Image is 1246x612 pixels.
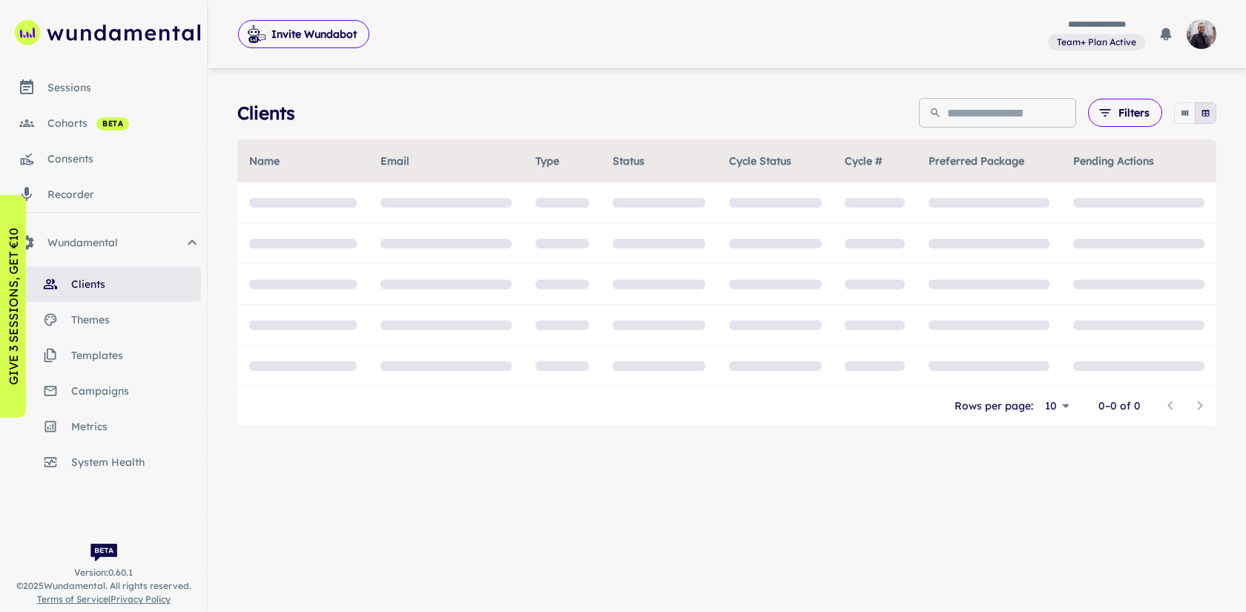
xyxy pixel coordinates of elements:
h4: Clients [237,99,295,126]
a: View and manage your current plan and billing details. [1048,33,1145,51]
span: | [37,593,171,606]
a: consents [6,141,201,177]
a: Privacy Policy [111,593,171,605]
a: sessions [6,70,201,105]
p: Rows per page: [955,398,1033,414]
div: 10 [1039,395,1075,417]
span: Version: 0.60.1 [74,566,133,579]
div: consents [47,151,201,167]
span: Preferred Package [929,152,1044,170]
span: beta [96,118,129,130]
a: recorder [6,177,201,212]
a: Terms of Service [37,593,108,605]
span: system health [71,454,201,470]
span: Cycle Status [729,152,811,170]
a: system health [6,444,201,480]
span: Name [249,152,299,170]
div: cohorts [47,115,201,131]
a: campaigns [6,373,201,409]
a: clients [6,266,201,302]
th: Pending Actions [1061,139,1216,182]
span: campaigns [71,383,201,399]
span: Wundamental [47,234,183,251]
a: cohorts beta [6,105,201,141]
p: GIVE 3 SESSIONS, GET €10 [4,228,22,385]
div: Wundamental [6,225,201,260]
span: Team+ Plan Active [1051,36,1142,49]
div: sessions [47,79,201,96]
span: Cycle # [845,152,901,170]
span: Type [535,152,578,170]
span: templates [71,347,201,363]
button: Filters [1088,99,1162,127]
span: © 2025 Wundamental. All rights reserved. [16,579,191,593]
span: metrics [71,418,201,435]
span: Status [613,152,664,170]
span: clients [71,276,201,292]
a: themes [6,302,201,338]
a: templates [6,338,201,373]
button: Invite Wundabot [238,20,369,48]
span: Invite Wundabot to record a meeting [238,19,369,49]
span: View and manage your current plan and billing details. [1048,34,1145,49]
span: Email [380,152,429,170]
img: photoURL [1187,19,1216,49]
span: themes [71,312,201,328]
div: recorder [47,186,201,203]
a: metrics [6,409,201,444]
p: 0–0 of 0 [1098,398,1141,414]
